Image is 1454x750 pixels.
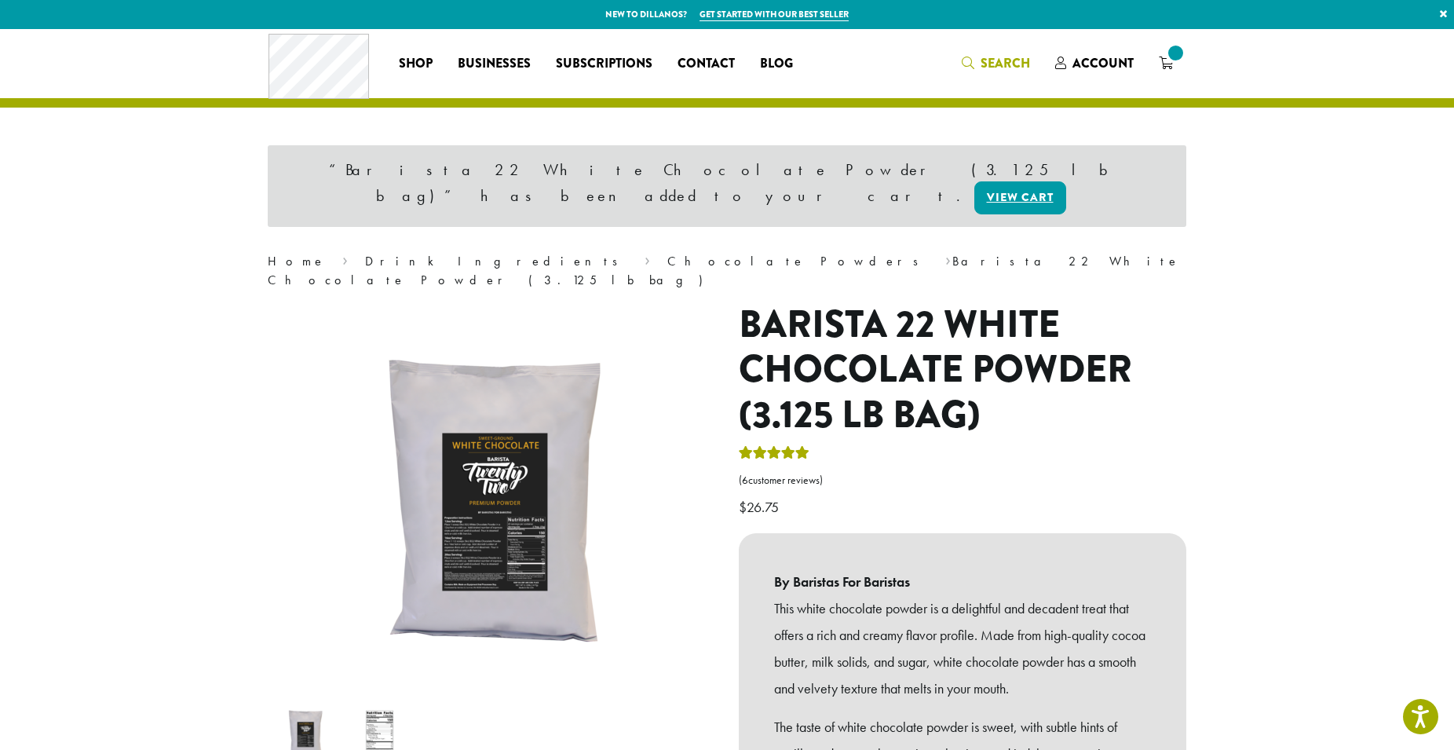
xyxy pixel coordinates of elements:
[1072,54,1134,72] span: Account
[700,8,849,21] a: Get started with our best seller
[667,253,929,269] a: Chocolate Powders
[742,474,748,487] span: 6
[774,595,1151,701] p: This white chocolate powder is a delightful and decadent treat that offers a rich and creamy flav...
[342,247,348,271] span: ›
[268,252,1186,290] nav: Breadcrumb
[981,54,1030,72] span: Search
[774,569,1151,595] b: By Baristas For Baristas
[678,54,735,74] span: Contact
[458,54,531,74] span: Businesses
[556,54,652,74] span: Subscriptions
[739,498,747,516] span: $
[949,50,1043,76] a: Search
[974,181,1066,214] a: View cart
[739,473,1186,488] a: (6customer reviews)
[945,247,951,271] span: ›
[399,54,433,74] span: Shop
[386,51,445,76] a: Shop
[268,253,326,269] a: Home
[760,54,793,74] span: Blog
[268,145,1186,227] div: “Barista 22 White Chocolate Powder (3.125 lb bag)” has been added to your cart.
[365,253,628,269] a: Drink Ingredients
[739,302,1186,438] h1: Barista 22 White Chocolate Powder (3.125 lb bag)
[645,247,650,271] span: ›
[739,498,783,516] bdi: 26.75
[739,444,809,467] div: Rated 5.00 out of 5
